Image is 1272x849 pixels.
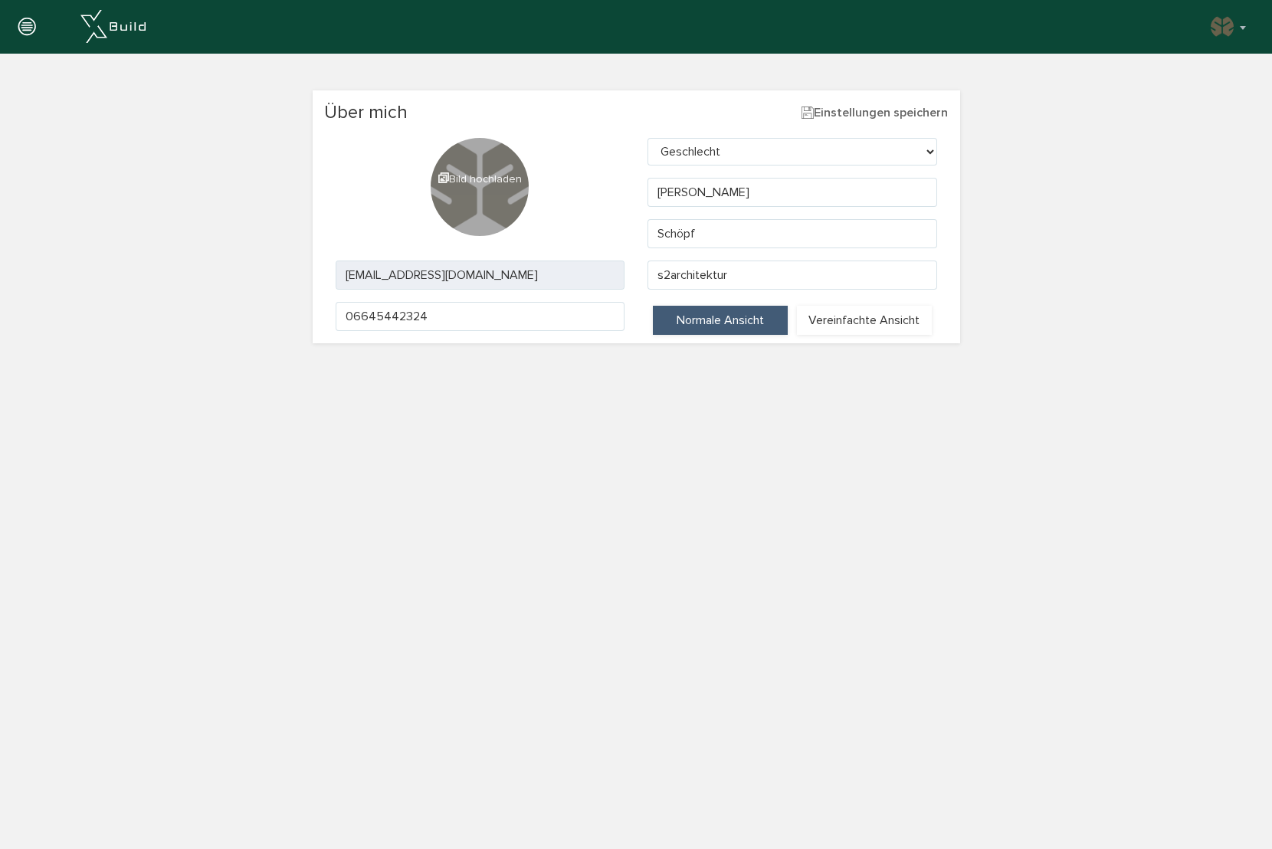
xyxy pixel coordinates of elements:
input: Vorname [647,178,937,207]
div: Chat-Widget [1195,775,1272,849]
img: xBuild_Logo_Horizontal_White.png [80,10,146,43]
input: Firma [647,261,937,290]
iframe: Chat Widget [1195,775,1272,849]
input: Telefon [336,302,625,331]
button: Einstellungen speichern [801,103,949,123]
h4: Über mich [324,103,949,123]
input: Email [336,261,625,290]
input: Nachname [647,219,937,248]
p: Normale Ansicht [659,312,782,329]
button: Bild hochladen [431,138,529,236]
p: Vereinfachte Ansicht [803,312,926,329]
